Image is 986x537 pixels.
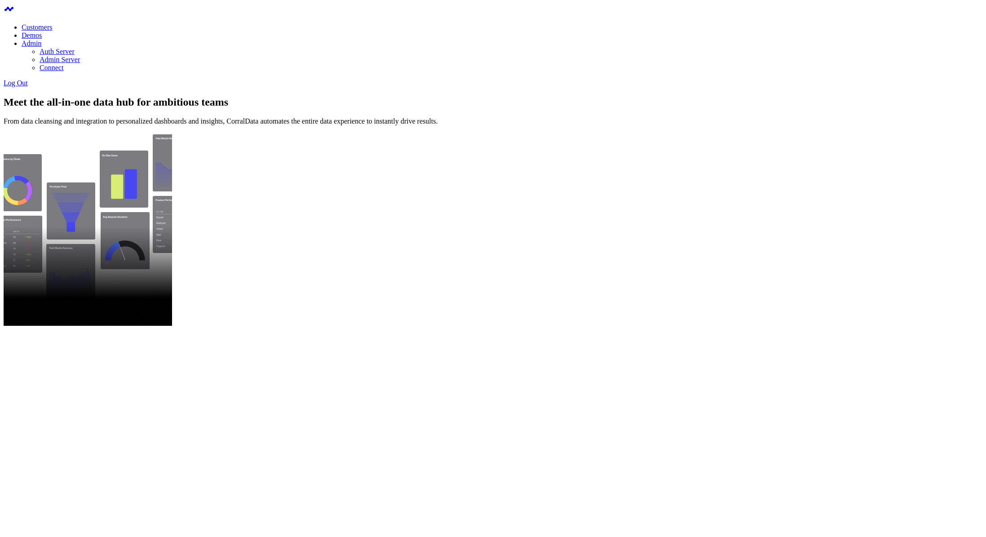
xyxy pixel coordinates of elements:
[22,31,42,39] a: Demos
[40,48,75,55] a: Auth Server
[4,79,28,87] a: Log Out
[22,40,41,47] a: Admin
[40,64,63,71] a: Connect
[22,23,52,31] a: Customers
[4,117,982,125] p: From data cleansing and integration to personalized dashboards and insights, CorralData automates...
[40,56,80,63] a: Admin Server
[4,96,982,108] h1: Meet the all-in-one data hub for ambitious teams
